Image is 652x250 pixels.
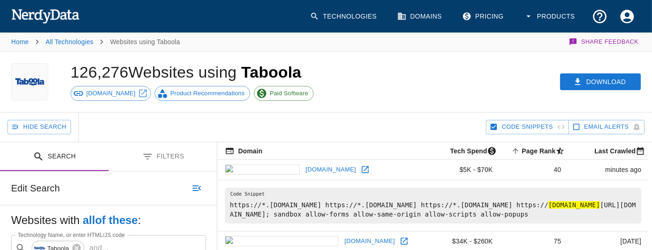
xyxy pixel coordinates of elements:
[304,3,384,30] a: Technologies
[568,33,641,51] button: Share Feedback
[241,63,302,81] span: Taboola
[342,234,397,249] a: [DOMAIN_NAME]
[81,89,141,98] span: [DOMAIN_NAME]
[457,3,511,30] a: Pricing
[225,236,338,246] img: businessinsider.com icon
[500,160,569,180] td: 40
[582,145,649,157] span: Most recent date this website was successfully crawled
[11,181,60,196] h6: Edit Search
[15,63,44,100] img: Taboola logo
[45,38,93,46] a: All Technologies
[358,163,372,177] a: Open yahoo.com in new window
[7,120,71,134] button: Hide Search
[18,231,125,239] label: Technology Name, or enter HTML/JS code
[109,142,217,171] button: Filters
[225,188,641,224] pre: https://*.[DOMAIN_NAME] https://*.[DOMAIN_NAME] https://*.[DOMAIN_NAME] https:// [URL][DOMAIN_NAM...
[11,213,206,228] h5: Websites with :
[584,122,629,132] span: Get email alerts with newly found website results. Click to enable.
[165,89,250,98] span: Product Recommendations
[568,160,649,180] td: minutes ago
[613,3,641,30] button: Account Settings
[11,38,29,46] a: Home
[560,73,641,91] button: Download
[568,120,645,134] button: Get email alerts with newly found website results. Click to enable.
[606,184,641,219] iframe: Drift Widget Chat Controller
[265,89,313,98] span: Paid Software
[427,160,500,180] td: $5K - $70K
[397,234,411,248] a: Open businessinsider.com in new window
[155,86,250,101] a: Product Recommendations
[549,201,600,209] hl: [DOMAIN_NAME]
[225,145,262,157] span: The registered domain name (i.e. "nerdydata.com").
[11,7,79,25] img: NerdyData.com
[586,3,613,30] button: Support and Documentation
[225,164,299,175] img: yahoo.com icon
[11,33,180,51] nav: breadcrumb
[71,86,151,101] a: [DOMAIN_NAME]
[486,120,568,134] button: Hide Code Snippets
[71,63,301,81] h1: 126,276 Websites using
[510,145,568,157] span: A page popularity ranking based on a domain's backlinks. Smaller numbers signal more popular doma...
[110,37,180,46] p: Websites using Taboola
[518,3,582,30] button: Products
[502,122,553,132] span: Hide Code Snippets
[438,145,500,157] span: The estimated minimum and maximum annual tech spend each webpage has, based on the free, freemium...
[303,163,359,177] a: [DOMAIN_NAME]
[83,214,138,226] b: all of these
[392,3,449,30] a: Domains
